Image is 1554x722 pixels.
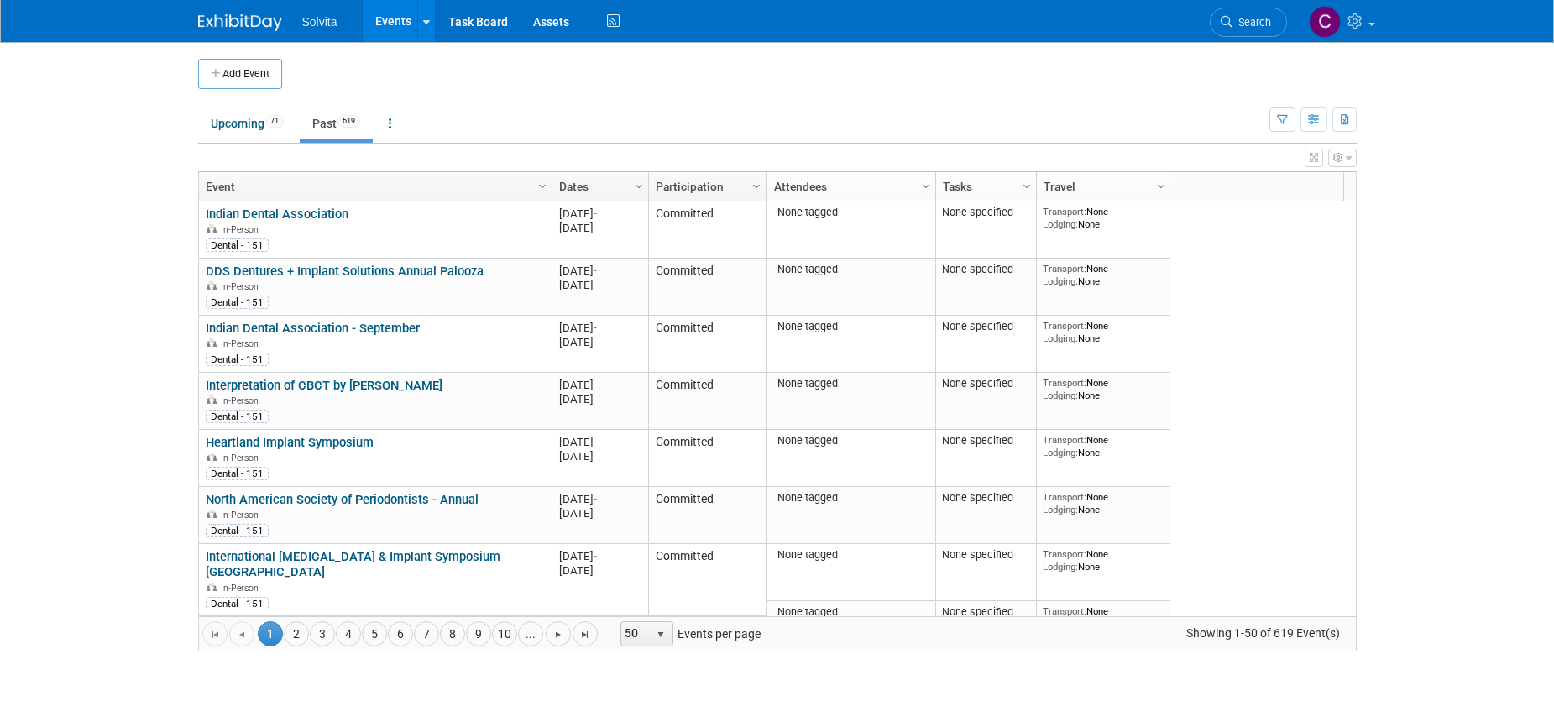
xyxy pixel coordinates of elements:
a: 9 [466,621,491,646]
a: 10 [492,621,517,646]
div: Dental - 151 [206,296,269,309]
img: In-Person Event [207,281,217,290]
div: None None [1043,263,1164,287]
div: None specified [942,548,1029,562]
div: None None [1043,434,1164,458]
span: Transport: [1043,206,1086,217]
div: None tagged [773,206,929,219]
td: Committed [648,259,766,316]
div: [DATE] [559,563,641,578]
button: Add Event [198,59,282,89]
div: None None [1043,548,1164,573]
a: 6 [388,621,413,646]
div: [DATE] [559,278,641,292]
span: 1 [258,621,283,646]
div: None tagged [773,548,929,562]
div: [DATE] [559,321,641,335]
div: Dental - 151 [206,238,269,252]
a: 8 [440,621,465,646]
div: [DATE] [559,449,641,463]
td: Committed [648,487,766,544]
td: Committed [648,373,766,430]
span: Lodging: [1043,218,1078,230]
div: None None [1043,206,1164,230]
div: Dental - 151 [206,524,269,537]
span: Lodging: [1043,561,1078,573]
div: [DATE] [559,221,641,235]
span: In-Person [221,453,264,463]
td: Committed [648,201,766,259]
span: Transport: [1043,377,1086,389]
td: Committed [648,316,766,373]
div: [DATE] [559,264,641,278]
div: [DATE] [559,435,641,449]
div: None tagged [773,320,929,333]
div: Dental - 151 [206,467,269,480]
a: International [MEDICAL_DATA] & Implant Symposium [GEOGRAPHIC_DATA] [206,549,500,580]
span: Lodging: [1043,275,1078,287]
span: Column Settings [536,180,549,193]
a: Indian Dental Association [206,207,348,222]
td: Committed [648,430,766,487]
a: Interpretation of CBCT by [PERSON_NAME] [206,378,442,393]
a: Indian Dental Association - September [206,321,420,336]
a: 5 [362,621,387,646]
img: In-Person Event [207,510,217,518]
a: 2 [284,621,309,646]
div: [DATE] [559,549,641,563]
span: Lodging: [1043,332,1078,344]
img: In-Person Event [207,224,217,233]
span: - [594,207,597,220]
a: 4 [336,621,361,646]
span: Events per page [599,621,777,646]
a: North American Society of Periodontists - Annual [206,492,479,507]
a: 3 [310,621,335,646]
img: In-Person Event [207,395,217,404]
div: None specified [942,263,1029,276]
span: Lodging: [1043,447,1078,458]
span: In-Person [221,281,264,292]
span: Transport: [1043,491,1086,503]
a: Go to the first page [202,621,228,646]
a: Heartland Implant Symposium [206,435,374,450]
span: Column Settings [919,180,933,193]
div: [DATE] [559,506,641,521]
a: Participation [656,172,755,201]
span: Transport: [1043,548,1086,560]
span: Go to the previous page [235,628,249,641]
span: Solvita [302,15,337,29]
a: ... [518,621,543,646]
span: select [654,628,667,641]
div: None None [1043,320,1164,344]
div: None specified [942,320,1029,333]
div: Dental - 151 [206,353,269,366]
div: None specified [942,206,1029,219]
div: None specified [942,377,1029,390]
span: Column Settings [1020,180,1033,193]
span: Transport: [1043,263,1086,275]
span: - [594,379,597,391]
a: Column Settings [1018,172,1036,197]
span: Showing 1-50 of 619 Event(s) [1170,621,1355,645]
div: None tagged [773,263,929,276]
a: Search [1210,8,1287,37]
span: In-Person [221,395,264,406]
a: Go to the previous page [229,621,254,646]
span: Transport: [1043,605,1086,617]
a: Past619 [300,107,373,139]
span: In-Person [221,583,264,594]
div: None tagged [773,491,929,505]
a: Column Settings [630,172,648,197]
div: [DATE] [559,207,641,221]
div: [DATE] [559,335,641,349]
span: In-Person [221,510,264,521]
a: Event [206,172,541,201]
div: Dental - 151 [206,597,269,610]
span: Go to the last page [578,628,592,641]
div: None None [1043,605,1164,630]
img: In-Person Event [207,583,217,591]
span: Lodging: [1043,390,1078,401]
img: In-Person Event [207,338,217,347]
div: None specified [942,491,1029,505]
a: DDS Dentures + Implant Solutions Annual Palooza [206,264,484,279]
